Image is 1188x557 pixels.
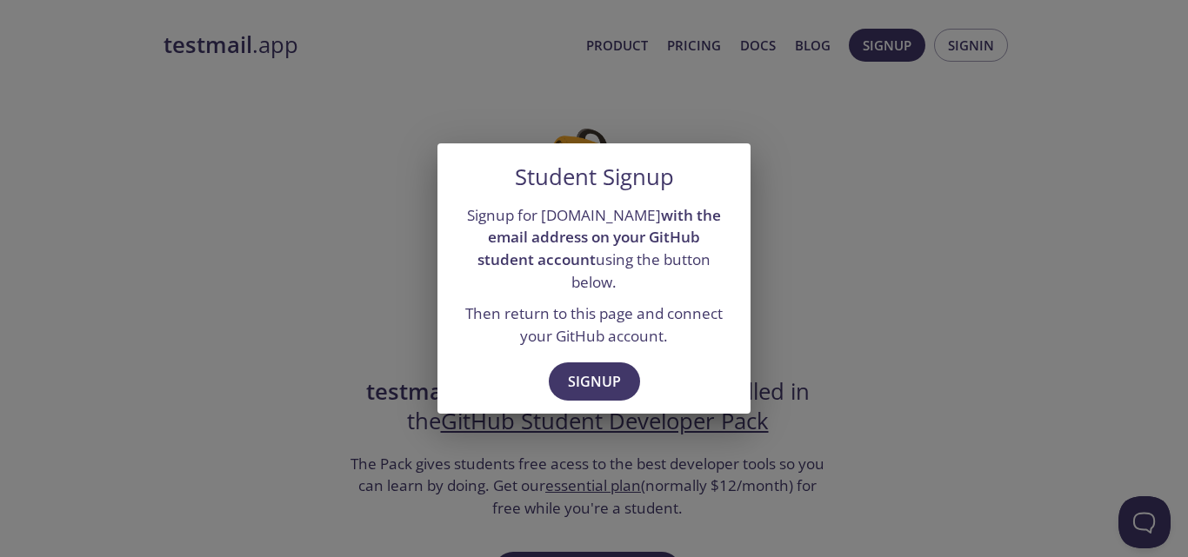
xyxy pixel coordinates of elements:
p: Then return to this page and connect your GitHub account. [458,302,730,347]
span: Signup [568,369,621,394]
p: Signup for [DOMAIN_NAME] using the button below. [458,204,730,294]
button: Signup [549,362,640,401]
h5: Student Signup [515,164,674,190]
strong: with the email address on your GitHub student account [477,205,721,269]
